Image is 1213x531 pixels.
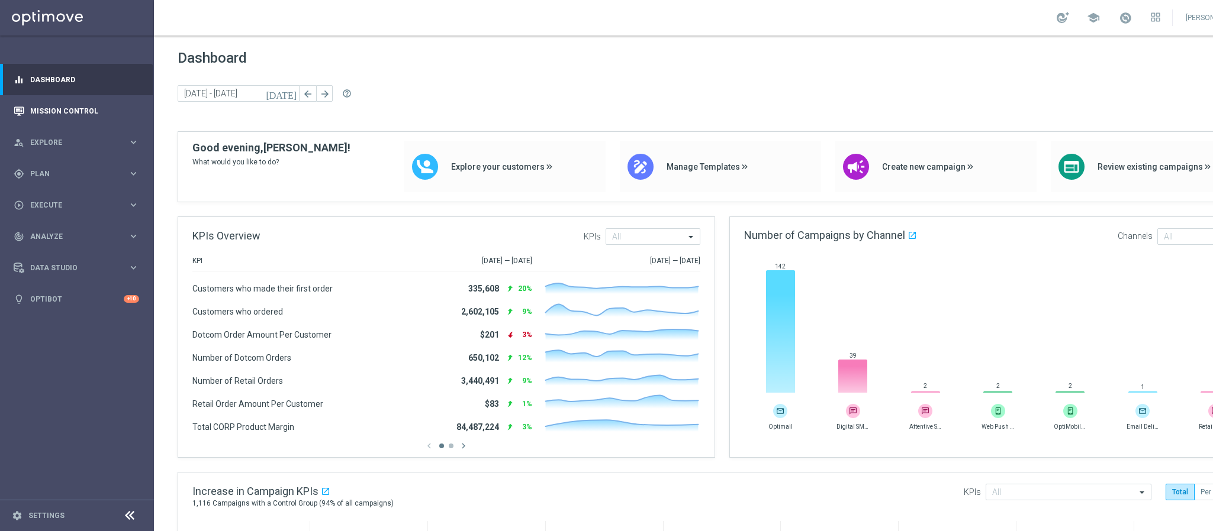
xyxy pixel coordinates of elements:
div: Optibot [14,283,139,315]
i: settings [12,510,22,521]
button: Mission Control [13,106,140,116]
div: Analyze [14,231,128,242]
a: Mission Control [30,95,139,127]
a: Settings [28,512,65,519]
div: Dashboard [14,64,139,95]
div: Data Studio [14,263,128,273]
i: equalizer [14,75,24,85]
span: Data Studio [30,264,128,271]
button: Data Studio keyboard_arrow_right [13,263,140,273]
span: school [1087,11,1100,24]
i: keyboard_arrow_right [128,137,139,148]
div: +10 [124,295,139,303]
span: Execute [30,202,128,209]
button: lightbulb Optibot +10 [13,294,140,304]
div: Mission Control [14,95,139,127]
i: track_changes [14,231,24,242]
i: keyboard_arrow_right [128,168,139,179]
i: keyboard_arrow_right [128,262,139,273]
i: play_circle_outline [14,200,24,211]
a: Dashboard [30,64,139,95]
div: Execute [14,200,128,211]
i: keyboard_arrow_right [128,231,139,242]
span: Plan [30,170,128,177]
button: equalizer Dashboard [13,75,140,85]
a: Optibot [30,283,124,315]
div: Explore [14,137,128,148]
div: Plan [14,169,128,179]
i: lightbulb [14,294,24,305]
span: Explore [30,139,128,146]
button: play_circle_outline Execute keyboard_arrow_right [13,200,140,210]
i: person_search [14,137,24,148]
i: keyboard_arrow_right [128,199,139,211]
i: gps_fixed [14,169,24,179]
button: track_changes Analyze keyboard_arrow_right [13,232,140,241]
button: gps_fixed Plan keyboard_arrow_right [13,169,140,179]
span: Analyze [30,233,128,240]
button: person_search Explore keyboard_arrow_right [13,138,140,147]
